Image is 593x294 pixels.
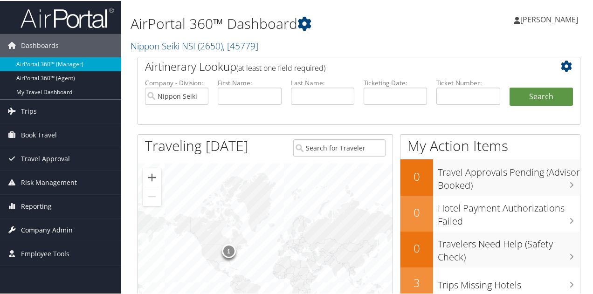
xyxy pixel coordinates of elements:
[438,232,580,263] h3: Travelers Need Help (Safety Check)
[400,204,433,219] h2: 0
[400,274,433,290] h2: 3
[21,218,73,241] span: Company Admin
[145,135,248,155] h1: Traveling [DATE]
[236,62,325,72] span: (at least one field required)
[222,243,236,257] div: 1
[400,231,580,267] a: 0Travelers Need Help (Safety Check)
[400,135,580,155] h1: My Action Items
[145,58,536,74] h2: Airtinerary Lookup
[145,77,208,87] label: Company - Division:
[21,99,37,122] span: Trips
[21,123,57,146] span: Book Travel
[131,13,435,33] h1: AirPortal 360™ Dashboard
[198,39,223,51] span: ( 2650 )
[143,186,161,205] button: Zoom out
[400,158,580,194] a: 0Travel Approvals Pending (Advisor Booked)
[400,168,433,184] h2: 0
[400,195,580,231] a: 0Hotel Payment Authorizations Failed
[131,39,258,51] a: Nippon Seiki NSI
[291,77,354,87] label: Last Name:
[143,167,161,186] button: Zoom in
[21,146,70,170] span: Travel Approval
[438,196,580,227] h3: Hotel Payment Authorizations Failed
[21,241,69,265] span: Employee Tools
[438,273,580,291] h3: Trips Missing Hotels
[223,39,258,51] span: , [ 45779 ]
[293,138,385,156] input: Search for Traveler
[218,77,281,87] label: First Name:
[438,160,580,191] h3: Travel Approvals Pending (Advisor Booked)
[436,77,500,87] label: Ticket Number:
[21,194,52,217] span: Reporting
[21,33,59,56] span: Dashboards
[400,239,433,255] h2: 0
[514,5,587,33] a: [PERSON_NAME]
[21,6,114,28] img: airportal-logo.png
[21,170,77,193] span: Risk Management
[520,14,578,24] span: [PERSON_NAME]
[364,77,427,87] label: Ticketing Date:
[510,87,573,105] button: Search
